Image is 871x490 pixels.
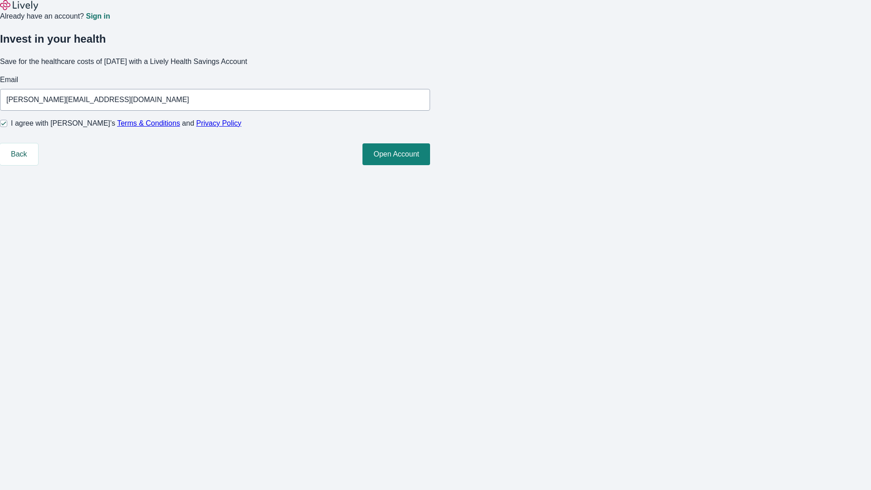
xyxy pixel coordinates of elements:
a: Terms & Conditions [117,119,180,127]
span: I agree with [PERSON_NAME]’s and [11,118,241,129]
button: Open Account [362,143,430,165]
a: Privacy Policy [196,119,242,127]
a: Sign in [86,13,110,20]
